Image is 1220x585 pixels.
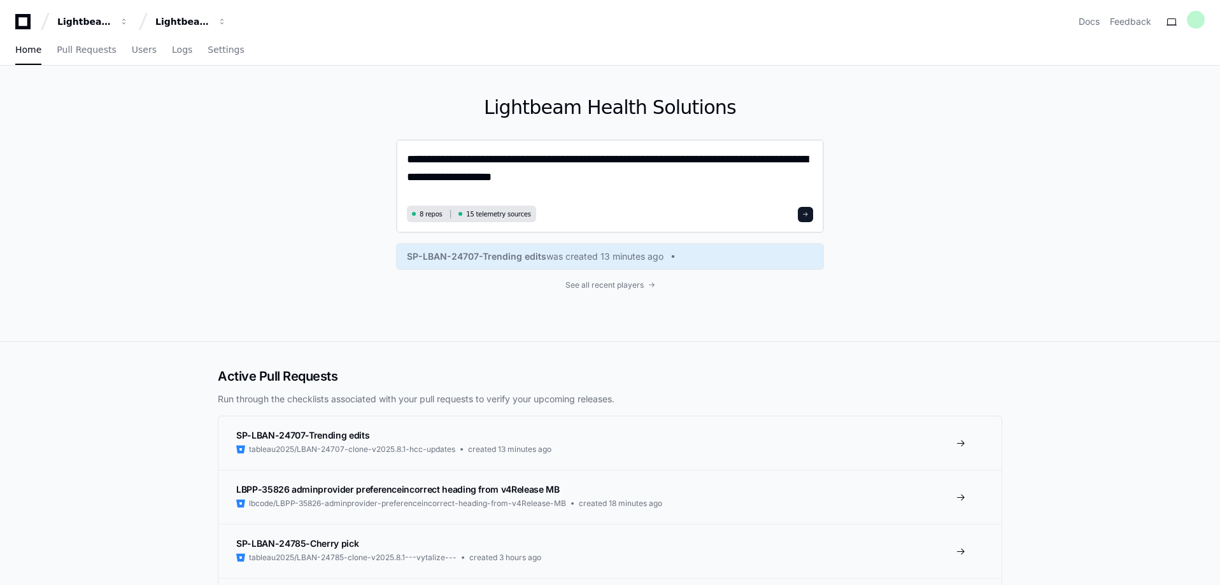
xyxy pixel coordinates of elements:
span: 8 repos [420,209,443,219]
a: Pull Requests [57,36,116,65]
a: See all recent players [396,280,824,290]
span: Pull Requests [57,46,116,53]
button: Lightbeam Health Solutions [150,10,232,33]
a: Docs [1079,15,1100,28]
span: See all recent players [565,280,644,290]
a: Home [15,36,41,65]
span: lbcode/LBPP-35826-adminprovider-preferenceincorrect-heading-from-v4Release-MB [249,498,566,509]
p: Run through the checklists associated with your pull requests to verify your upcoming releases. [218,393,1002,405]
span: SP-LBAN-24707-Trending edits [407,250,546,263]
span: Settings [208,46,244,53]
h2: Active Pull Requests [218,367,1002,385]
a: SP-LBAN-24707-Trending editswas created 13 minutes ago [407,250,813,263]
span: Logs [172,46,192,53]
span: 15 telemetry sources [466,209,530,219]
a: Settings [208,36,244,65]
span: tableau2025/LBAN-24785-clone-v2025.8.1---vytalize--- [249,553,457,563]
span: LBPP-35826 adminprovider preferenceincorrect heading from v4Release MB [236,484,560,495]
a: Logs [172,36,192,65]
span: SP-LBAN-24707-Trending edits [236,430,369,441]
span: was created 13 minutes ago [546,250,663,263]
span: Users [132,46,157,53]
span: Home [15,46,41,53]
span: SP-LBAN-24785-Cherry pick [236,538,358,549]
a: LBPP-35826 adminprovider preferenceincorrect heading from v4Release MBlbcode/LBPP-35826-adminprov... [218,470,1002,524]
button: Lightbeam Health [52,10,134,33]
a: SP-LBAN-24707-Trending editstableau2025/LBAN-24707-clone-v2025.8.1-hcc-updatescreated 13 minutes ago [218,416,1002,470]
div: Lightbeam Health Solutions [155,15,210,28]
h1: Lightbeam Health Solutions [396,96,824,119]
button: Feedback [1110,15,1151,28]
span: created 18 minutes ago [579,498,662,509]
span: created 3 hours ago [469,553,541,563]
span: tableau2025/LBAN-24707-clone-v2025.8.1-hcc-updates [249,444,455,455]
a: SP-LBAN-24785-Cherry picktableau2025/LBAN-24785-clone-v2025.8.1---vytalize---created 3 hours ago [218,524,1002,578]
a: Users [132,36,157,65]
span: created 13 minutes ago [468,444,551,455]
div: Lightbeam Health [57,15,112,28]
